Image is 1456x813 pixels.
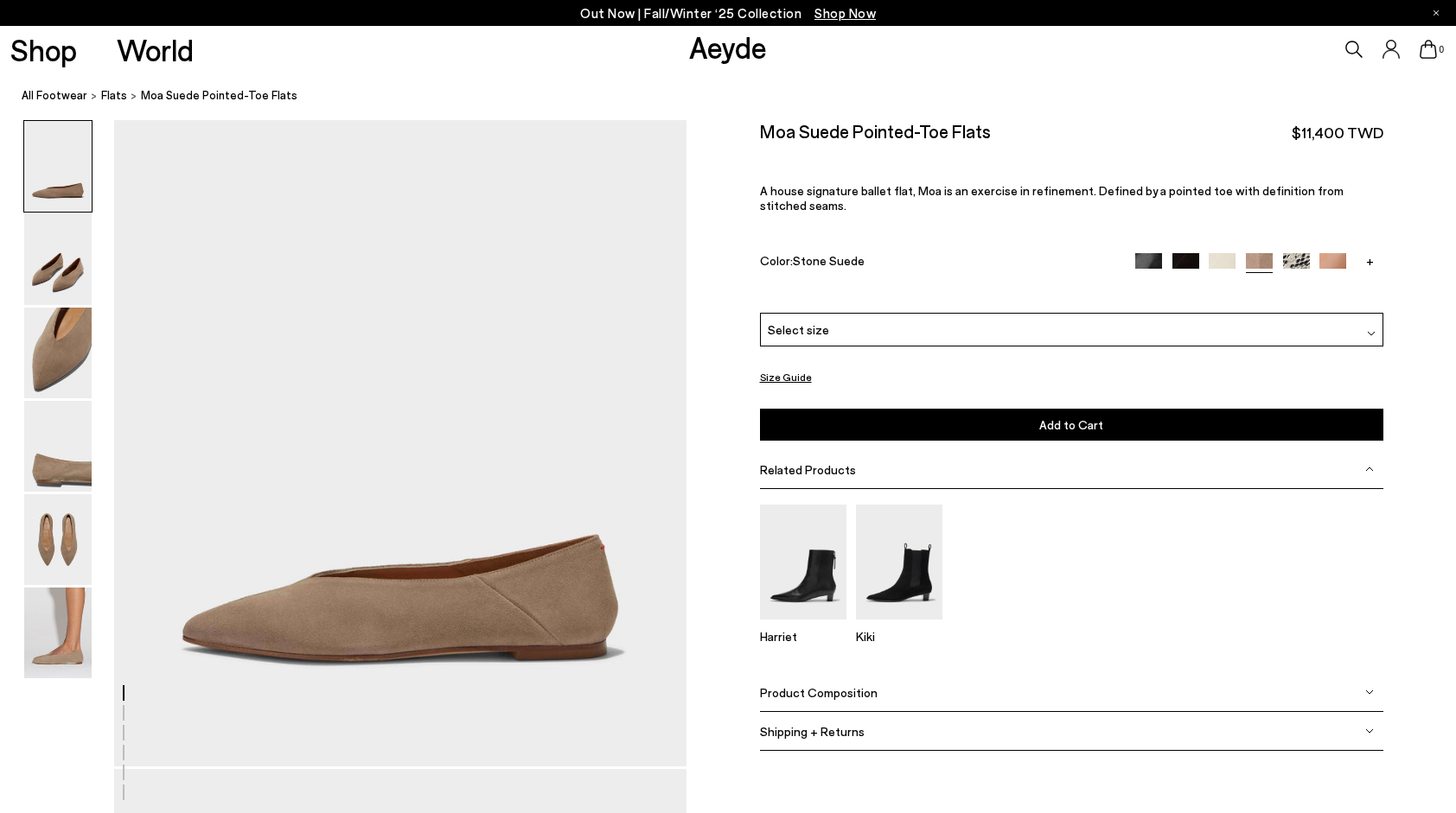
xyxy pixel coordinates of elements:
nav: breadcrumb [22,73,1456,120]
img: Moa Suede Pointed-Toe Flats - Image 2 [24,214,92,305]
a: All Footwear [22,86,87,105]
img: Harriet Pointed Ankle Boots [760,505,846,619]
img: svg%3E [1365,688,1374,696]
a: flats [101,86,127,105]
img: Moa Suede Pointed-Toe Flats - Image 5 [24,494,92,585]
img: Moa Suede Pointed-Toe Flats - Image 4 [24,401,92,492]
span: Shipping + Returns [760,724,865,739]
button: Size Guide [760,367,812,389]
span: $11,400 TWD [1292,122,1383,143]
span: Add to Cart [1039,417,1103,432]
a: 0 [1420,40,1437,59]
span: Product Composition [760,685,878,700]
a: World [117,35,194,65]
a: Harriet Pointed Ankle Boots Harriet [760,607,846,644]
img: svg%3E [1365,465,1374,473]
p: Harriet [760,629,846,644]
span: Select size [768,321,829,339]
span: Navigate to /collections/new-in [814,5,876,21]
img: Kiki Suede Chelsea Boots [856,505,942,619]
span: 0 [1437,45,1446,54]
span: flats [101,88,127,102]
img: Moa Suede Pointed-Toe Flats - Image 3 [24,308,92,398]
span: A house signature ballet flat, Moa is an exercise in refinement. Defined by a pointed toe with de... [760,183,1344,213]
a: Kiki Suede Chelsea Boots Kiki [856,607,942,644]
img: svg%3E [1367,329,1376,338]
h2: Moa Suede Pointed-Toe Flats [760,120,991,142]
span: Stone Suede [793,253,865,268]
span: Moa Suede Pointed-Toe Flats [141,86,297,105]
p: Out Now | Fall/Winter ‘25 Collection [580,3,876,24]
span: Related Products [760,462,856,477]
a: + [1357,253,1383,269]
div: Color: [760,253,1115,273]
img: svg%3E [1365,727,1374,735]
p: Kiki [856,629,942,644]
a: Shop [10,35,77,65]
a: Aeyde [689,29,767,65]
img: Moa Suede Pointed-Toe Flats - Image 6 [24,588,92,678]
img: Moa Suede Pointed-Toe Flats - Image 1 [24,121,92,212]
button: Add to Cart [760,409,1383,441]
